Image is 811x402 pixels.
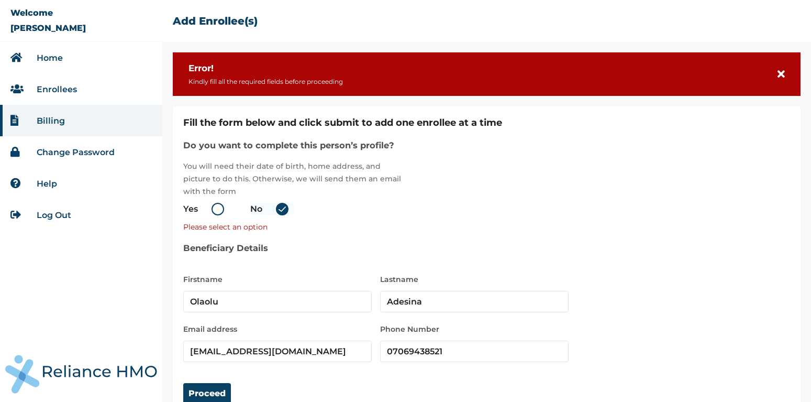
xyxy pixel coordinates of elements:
p: You will need their date of birth, home address, and picture to do this. Otherwise, we will send ... [183,160,403,198]
a: Billing [37,116,65,126]
label: Firstname [183,273,372,286]
a: Change Password [37,147,115,157]
h3: Error! [188,63,343,73]
h2: Add Enrollee(s) [173,15,258,27]
h3: Beneficiary Details [183,242,419,254]
label: Phone Number [380,323,569,335]
h2: Fill the form below and click submit to add one enrollee at a time [183,117,790,128]
label: Email address [183,323,372,335]
p: Welcome [10,8,53,18]
p: Kindly fill all the required fields before proceeding [188,78,343,85]
h3: Do you want to complete this person’s profile? [183,139,569,151]
a: Home [37,53,63,63]
p: [PERSON_NAME] [10,23,86,33]
p: Please select an option [183,221,569,233]
label: Lastname [380,273,569,286]
label: No [250,203,294,215]
a: Enrollees [37,84,77,94]
a: Log Out [37,210,71,220]
img: RelianceHMO's Logo [5,355,157,394]
a: Help [37,179,57,189]
label: Yes [183,203,229,215]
